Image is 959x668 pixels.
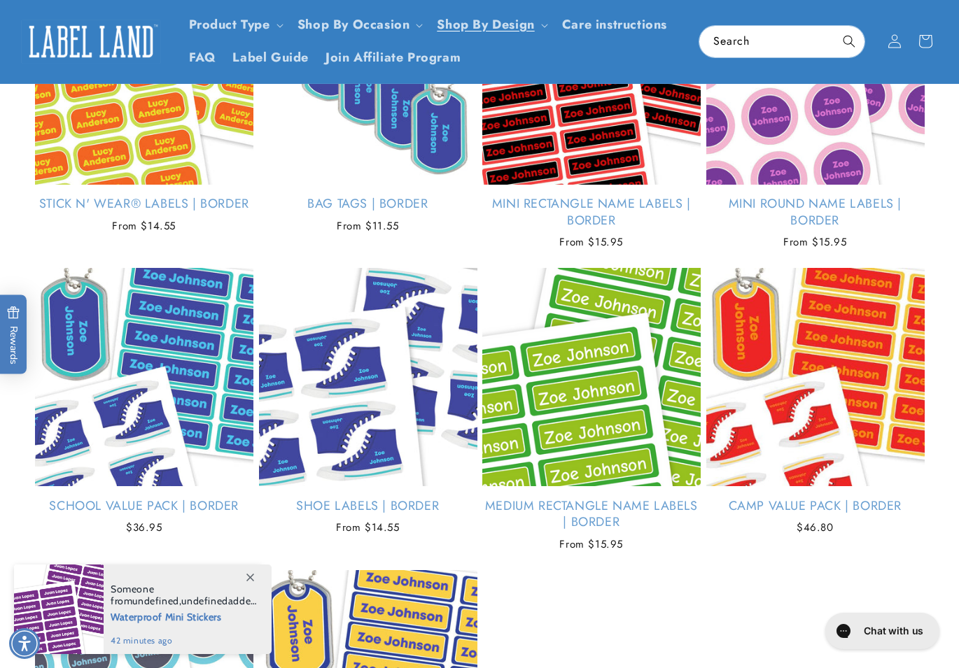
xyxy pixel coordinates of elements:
iframe: Gorgias live chat messenger [818,608,945,654]
img: Label Land [21,20,161,63]
span: 42 minutes ago [111,634,257,647]
summary: Shop By Occasion [289,8,429,41]
a: Bag Tags | Border [259,196,477,212]
span: FAQ [189,50,216,66]
iframe: Sign Up via Text for Offers [11,556,180,598]
span: Waterproof Mini Stickers [111,607,257,625]
span: Label Guide [232,50,309,66]
a: Product Type [189,15,270,34]
span: Care instructions [562,17,667,33]
a: Stick N' Wear® Labels | Border [35,196,253,212]
a: School Value Pack | Border [35,498,253,514]
summary: Shop By Design [428,8,553,41]
a: Mini Rectangle Name Labels | Border [482,196,701,229]
span: Rewards [7,306,20,364]
a: Shoe Labels | Border [259,498,477,514]
a: Mini Round Name Labels | Border [706,196,925,229]
span: Shop By Occasion [297,17,410,33]
a: Shop By Design [437,15,534,34]
a: Label Land [16,15,167,69]
a: Camp Value Pack | Border [706,498,925,514]
span: Someone from , added this product to their cart. [111,583,257,607]
div: Accessibility Menu [9,628,40,659]
a: Medium Rectangle Name Labels | Border [482,498,701,531]
span: undefined [132,595,178,607]
button: Search [834,26,864,57]
span: Join Affiliate Program [325,50,461,66]
a: Care instructions [554,8,675,41]
a: Join Affiliate Program [317,41,469,74]
a: Label Guide [224,41,317,74]
summary: Product Type [181,8,289,41]
a: FAQ [181,41,225,74]
span: undefined [181,595,227,607]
